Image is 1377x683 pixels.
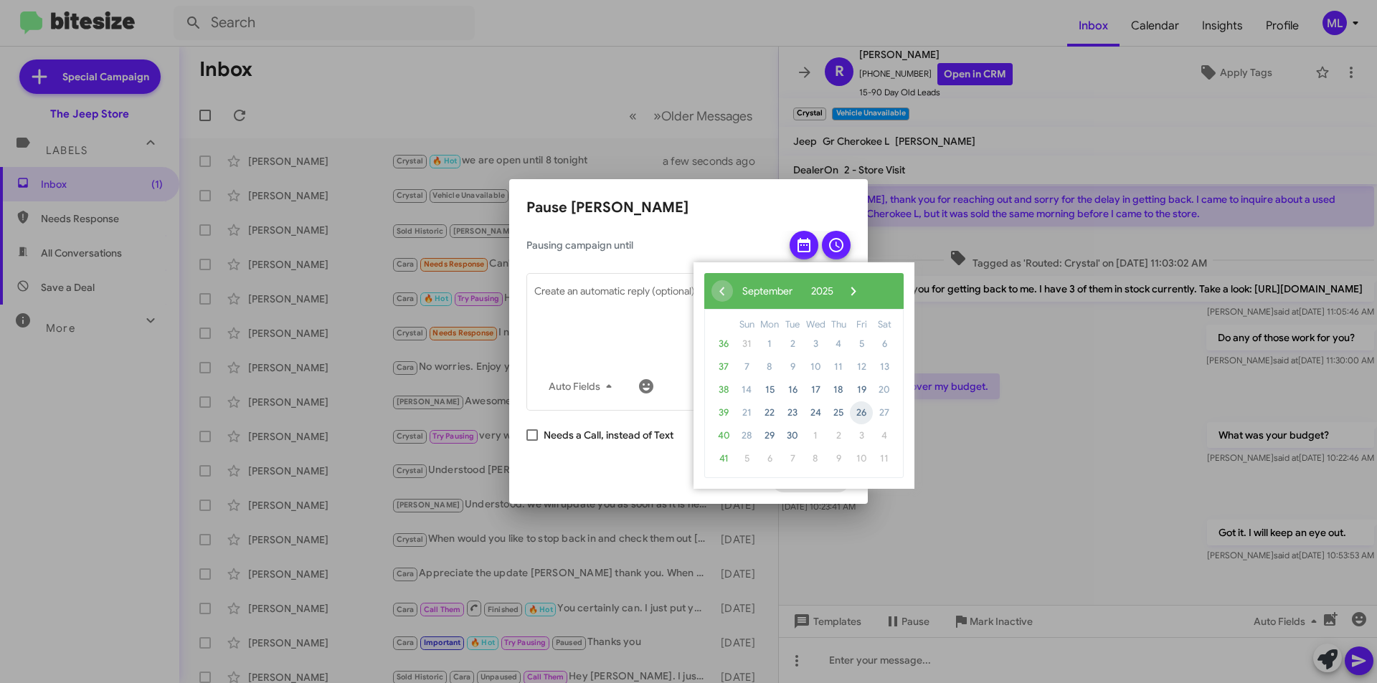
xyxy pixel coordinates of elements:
span: 8 [758,355,781,378]
span: 12 [850,355,873,378]
span: 40 [712,424,735,447]
span: 11 [873,447,896,470]
span: 3 [804,333,827,355]
span: 7 [781,447,804,470]
span: 19 [850,378,873,401]
button: › [843,280,864,302]
span: ‹ [711,280,733,302]
span: 9 [781,355,804,378]
span: 17 [804,378,827,401]
span: 15 [758,378,781,401]
bs-datepicker-navigation-view: ​ ​ ​ [711,281,864,294]
button: 2025 [802,280,843,302]
span: 26 [850,401,873,424]
span: 11 [827,355,850,378]
span: 7 [735,355,758,378]
span: 6 [873,333,896,355]
span: 6 [758,447,781,470]
span: Auto Fields [549,373,617,399]
span: 1 [758,333,781,355]
span: 9 [827,447,850,470]
span: 10 [804,355,827,378]
span: 14 [735,378,758,401]
span: 38 [712,378,735,401]
span: 24 [804,401,827,424]
span: 31 [735,333,758,355]
span: 29 [758,424,781,447]
span: 2 [781,333,804,355]
span: 3 [850,424,873,447]
th: weekday [850,317,873,333]
th: weekday [804,317,827,333]
th: weekday [827,317,850,333]
bs-datepicker-container: calendar [694,262,914,489]
span: 16 [781,378,804,401]
span: 27 [873,401,896,424]
h2: Pause [PERSON_NAME] [526,196,851,219]
span: 21 [735,401,758,424]
th: weekday [735,317,758,333]
span: 36 [712,333,735,355]
span: 37 [712,355,735,378]
th: weekday [758,317,781,333]
span: 2025 [811,285,833,297]
span: 5 [735,447,758,470]
span: 20 [873,378,896,401]
span: 8 [804,447,827,470]
button: Auto Fields [537,373,629,399]
span: 22 [758,401,781,424]
span: Needs a Call, instead of Text [544,426,673,444]
span: 5 [850,333,873,355]
span: 41 [712,447,735,470]
span: 39 [712,401,735,424]
span: 1 [804,424,827,447]
span: 30 [781,424,804,447]
th: weekday [781,317,804,333]
th: weekday [873,317,896,333]
span: 10 [850,447,873,470]
span: Pausing campaign until [526,238,777,252]
span: 28 [735,424,758,447]
span: 4 [873,424,896,447]
span: 18 [827,378,850,401]
span: 2 [827,424,850,447]
span: 23 [781,401,804,424]
span: September [742,285,792,297]
button: September [733,280,802,302]
span: 13 [873,355,896,378]
span: 25 [827,401,850,424]
span: 4 [827,333,850,355]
